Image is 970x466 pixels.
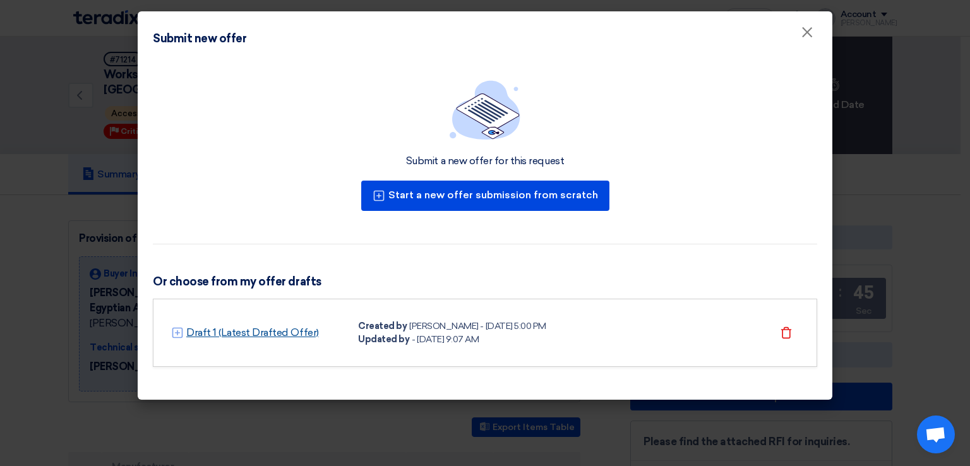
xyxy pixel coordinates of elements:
[361,181,609,211] button: Start a new offer submission from scratch
[358,320,407,333] div: Created by
[153,275,817,289] h3: Or choose from my offer drafts
[450,80,520,140] img: empty_state_list.svg
[801,23,813,48] span: ×
[406,155,564,168] div: Submit a new offer for this request
[412,333,479,346] div: - [DATE] 9:07 AM
[186,325,319,340] a: Draft 1 (Latest Drafted Offer)
[791,20,823,45] button: Close
[358,333,409,346] div: Updated by
[153,30,246,47] div: Submit new offer
[409,320,546,333] div: [PERSON_NAME] - [DATE] 5:00 PM
[917,415,955,453] div: Open chat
